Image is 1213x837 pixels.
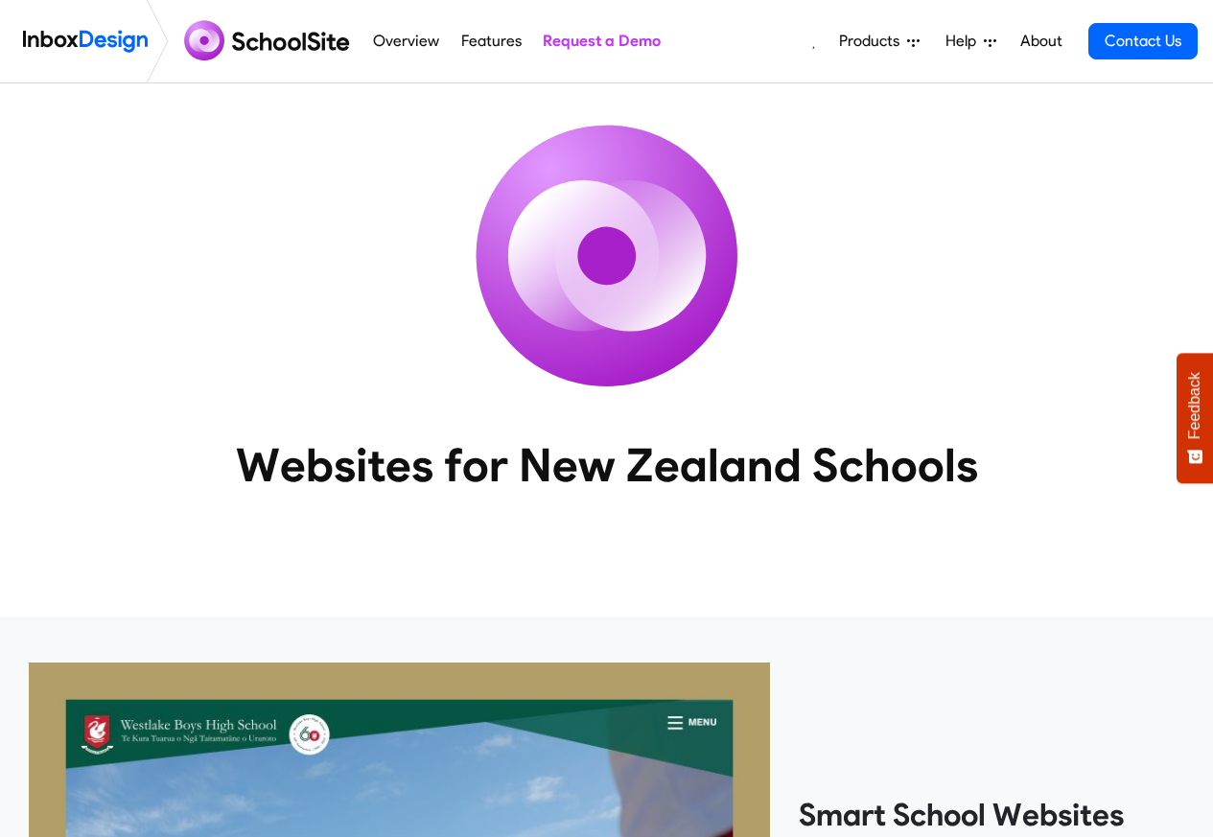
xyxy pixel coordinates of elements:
[455,22,526,60] a: Features
[1015,22,1067,60] a: About
[945,30,984,53] span: Help
[839,30,907,53] span: Products
[434,83,780,429] img: icon_schoolsite.svg
[152,436,1062,494] heading: Websites for New Zealand Schools
[1186,372,1203,439] span: Feedback
[1177,353,1213,483] button: Feedback - Show survey
[831,22,927,60] a: Products
[368,22,445,60] a: Overview
[799,796,1184,834] heading: Smart School Websites
[1088,23,1198,59] a: Contact Us
[176,18,362,64] img: schoolsite logo
[938,22,1004,60] a: Help
[537,22,665,60] a: Request a Demo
